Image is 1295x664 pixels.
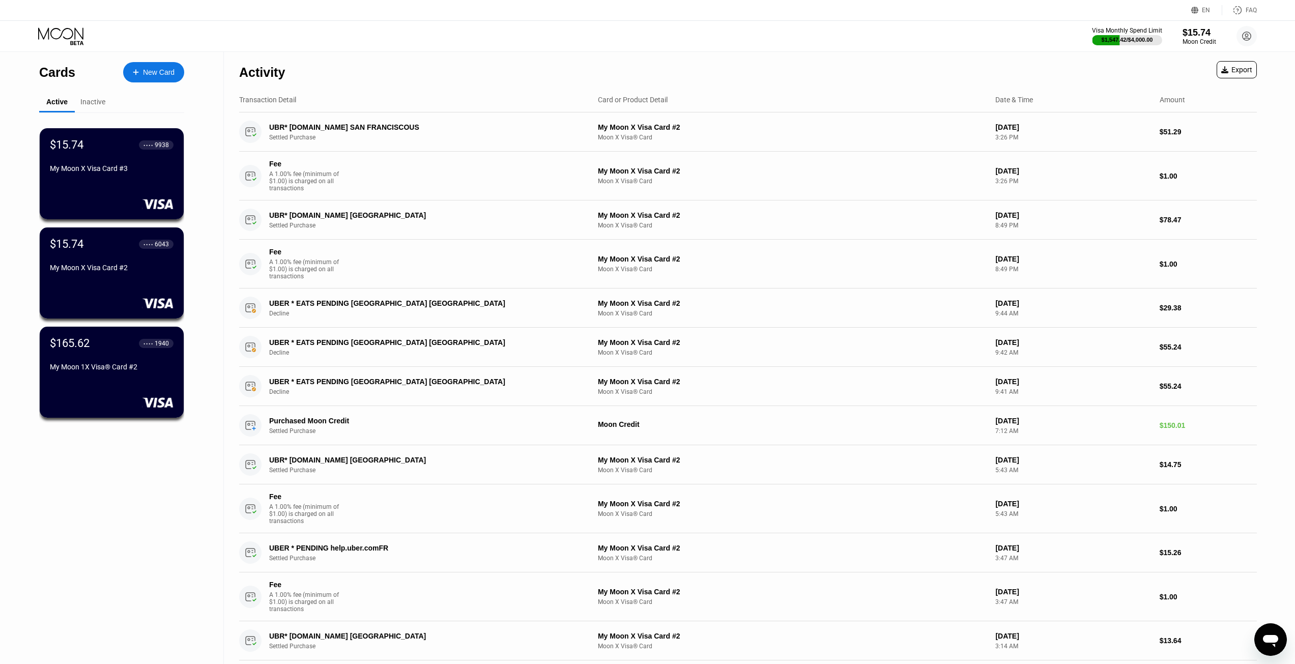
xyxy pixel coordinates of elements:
div: UBER * EATS PENDING [GEOGRAPHIC_DATA] [GEOGRAPHIC_DATA]DeclineMy Moon X Visa Card #2Moon X Visa® ... [239,328,1257,367]
div: A 1.00% fee (minimum of $1.00) is charged on all transactions [269,170,346,192]
div: New Card [143,68,175,77]
div: Moon X Visa® Card [598,643,987,650]
div: 5:43 AM [995,467,1151,474]
div: 9:41 AM [995,388,1151,395]
div: EN [1202,7,1210,14]
div: Export [1217,61,1257,78]
div: [DATE] [995,167,1151,175]
div: 9:44 AM [995,310,1151,317]
div: [DATE] [995,123,1151,131]
div: My Moon X Visa Card #2 [598,588,987,596]
div: 8:49 PM [995,266,1151,273]
div: A 1.00% fee (minimum of $1.00) is charged on all transactions [269,258,346,280]
div: [DATE] [995,211,1151,219]
div: UBER * EATS PENDING [GEOGRAPHIC_DATA] [GEOGRAPHIC_DATA] [269,299,563,307]
div: UBER * PENDING help.uber.comFR [269,544,563,552]
div: Fee [269,248,340,256]
div: $15.74● ● ● ●6043My Moon X Visa Card #2 [40,227,184,319]
div: FeeA 1.00% fee (minimum of $1.00) is charged on all transactionsMy Moon X Visa Card #2Moon X Visa... [239,484,1257,533]
div: $15.74 [1183,27,1216,38]
div: [DATE] [995,299,1151,307]
div: $1.00 [1160,260,1257,268]
div: Fee [269,493,340,501]
div: [DATE] [995,378,1151,386]
div: Moon Credit [598,420,987,428]
div: UBR* [DOMAIN_NAME] [GEOGRAPHIC_DATA]Settled PurchaseMy Moon X Visa Card #2Moon X Visa® Card[DATE]... [239,445,1257,484]
div: My Moon X Visa Card #2 [598,338,987,347]
div: Moon X Visa® Card [598,388,987,395]
div: My Moon X Visa Card #2 [598,632,987,640]
div: Visa Monthly Spend Limit [1092,27,1162,34]
div: [DATE] [995,417,1151,425]
div: $165.62● ● ● ●1940My Moon 1X Visa® Card #2 [40,327,184,418]
div: Date & Time [995,96,1033,104]
iframe: Button to launch messaging window, conversation in progress [1254,623,1287,656]
div: My Moon X Visa Card #2 [598,544,987,552]
div: 3:47 AM [995,555,1151,562]
div: Settled Purchase [269,134,585,141]
div: [DATE] [995,588,1151,596]
div: Settled Purchase [269,555,585,562]
div: ● ● ● ● [143,143,153,147]
div: Moon X Visa® Card [598,510,987,517]
div: $55.24 [1160,343,1257,351]
div: $13.64 [1160,637,1257,645]
div: FeeA 1.00% fee (minimum of $1.00) is charged on all transactionsMy Moon X Visa Card #2Moon X Visa... [239,240,1257,288]
div: EN [1191,5,1222,15]
div: [DATE] [995,255,1151,263]
div: 5:43 AM [995,510,1151,517]
div: Moon X Visa® Card [598,598,987,605]
div: My Moon X Visa Card #3 [50,164,174,172]
div: $15.74 [50,238,83,250]
div: ● ● ● ● [143,342,153,345]
div: My Moon X Visa Card #2 [598,500,987,508]
div: My Moon 1X Visa® Card #2 [50,363,174,371]
div: FAQ [1222,5,1257,15]
div: Decline [269,310,585,317]
div: $51.29 [1160,128,1257,136]
div: 9:42 AM [995,349,1151,356]
div: Decline [269,349,585,356]
div: Export [1221,66,1252,74]
div: 8:49 PM [995,222,1151,229]
div: Settled Purchase [269,643,585,650]
div: [DATE] [995,500,1151,508]
div: $55.24 [1160,382,1257,390]
div: Purchased Moon Credit [269,417,563,425]
div: $1.00 [1160,172,1257,180]
div: Fee [269,160,340,168]
div: My Moon X Visa Card #2 [598,255,987,263]
div: My Moon X Visa Card #2 [598,211,987,219]
div: Decline [269,388,585,395]
div: 9938 [155,141,169,149]
div: Moon X Visa® Card [598,266,987,273]
div: New Card [123,62,184,82]
div: UBER * EATS PENDING [GEOGRAPHIC_DATA] [GEOGRAPHIC_DATA] [269,338,563,347]
div: Moon X Visa® Card [598,222,987,229]
div: My Moon X Visa Card #2 [598,456,987,464]
div: UBR* [DOMAIN_NAME] [GEOGRAPHIC_DATA] [269,211,563,219]
div: Moon X Visa® Card [598,555,987,562]
div: Moon X Visa® Card [598,178,987,185]
div: UBR* [DOMAIN_NAME] [GEOGRAPHIC_DATA] [269,456,563,464]
div: Amount [1160,96,1185,104]
div: $15.74● ● ● ●9938My Moon X Visa Card #3 [40,128,184,219]
div: UBER * EATS PENDING [GEOGRAPHIC_DATA] [GEOGRAPHIC_DATA]DeclineMy Moon X Visa Card #2Moon X Visa® ... [239,367,1257,406]
div: UBER * EATS PENDING [GEOGRAPHIC_DATA] [GEOGRAPHIC_DATA]DeclineMy Moon X Visa Card #2Moon X Visa® ... [239,288,1257,328]
div: $15.74Moon Credit [1183,27,1216,45]
div: Settled Purchase [269,467,585,474]
div: My Moon X Visa Card #2 [598,299,987,307]
div: Visa Monthly Spend Limit$1,547.42/$4,000.00 [1092,27,1162,45]
div: Transaction Detail [239,96,296,104]
div: My Moon X Visa Card #2 [598,378,987,386]
div: Active [46,98,68,106]
div: $78.47 [1160,216,1257,224]
div: $15.26 [1160,548,1257,557]
div: $29.38 [1160,304,1257,312]
div: Activity [239,65,285,80]
div: My Moon X Visa Card #2 [50,264,174,272]
div: 6043 [155,241,169,248]
div: Moon X Visa® Card [598,310,987,317]
div: [DATE] [995,632,1151,640]
div: 1940 [155,340,169,347]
